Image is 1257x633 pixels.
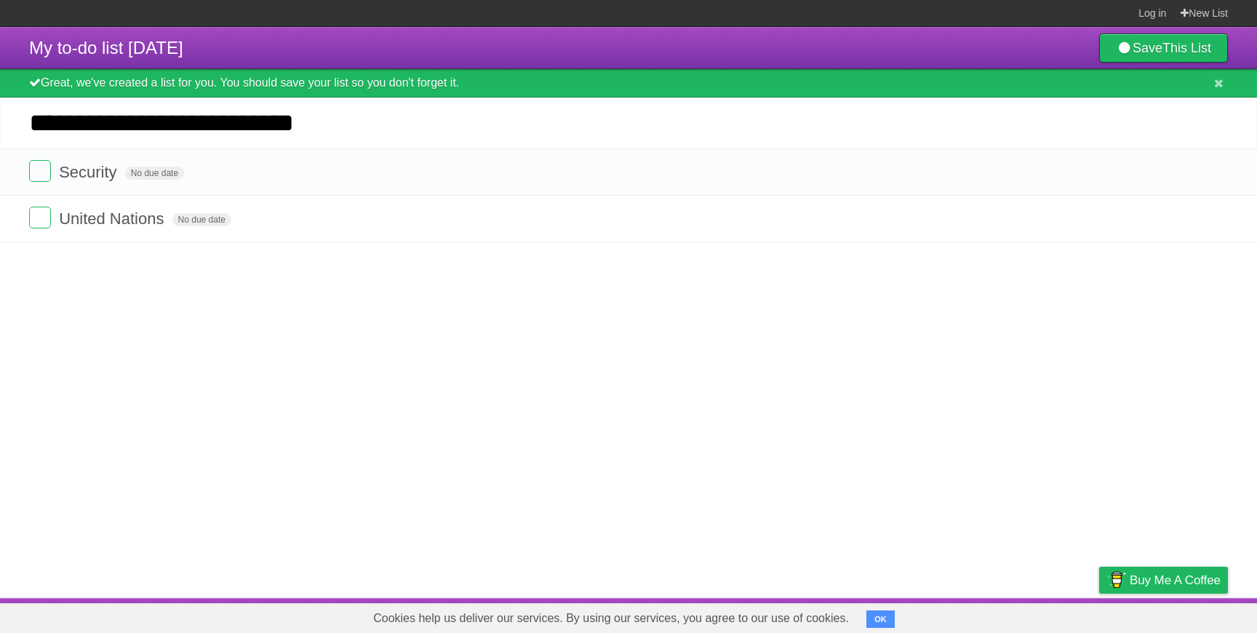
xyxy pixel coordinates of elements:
[1099,33,1228,63] a: SaveThis List
[1130,568,1221,593] span: Buy me a coffee
[359,604,863,633] span: Cookies help us deliver our services. By using our services, you agree to our use of cookies.
[59,210,167,228] span: United Nations
[29,38,183,57] span: My to-do list [DATE]
[1080,602,1118,629] a: Privacy
[866,610,895,628] button: OK
[29,207,51,228] label: Done
[29,160,51,182] label: Done
[1031,602,1063,629] a: Terms
[906,602,936,629] a: About
[1099,567,1228,594] a: Buy me a coffee
[59,163,120,181] span: Security
[1106,568,1126,592] img: Buy me a coffee
[172,213,231,226] span: No due date
[1136,602,1228,629] a: Suggest a feature
[1162,41,1211,55] b: This List
[954,602,1013,629] a: Developers
[125,167,184,180] span: No due date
